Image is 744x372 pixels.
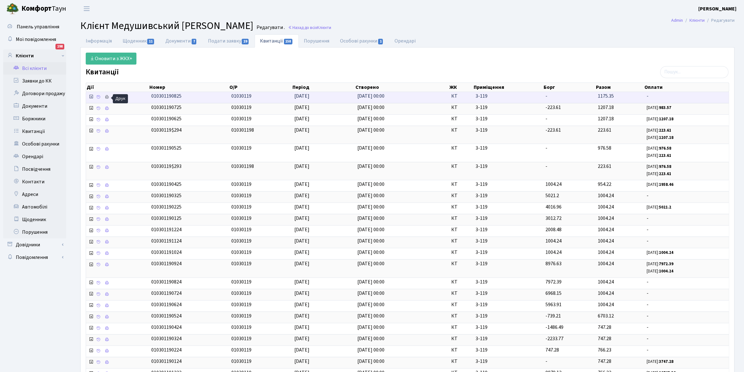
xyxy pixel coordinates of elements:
[231,192,251,199] span: 01030119
[647,301,726,308] span: -
[598,335,611,342] span: 747.28
[357,215,384,222] span: [DATE] 00:00
[476,203,540,211] span: 3-119
[598,163,611,170] span: 223.61
[647,93,726,100] span: -
[598,127,611,134] span: 223.61
[659,261,673,267] b: 7972.39
[598,290,614,297] span: 1004.24
[451,226,470,233] span: КТ
[357,278,384,285] span: [DATE] 00:00
[3,163,66,175] a: Посвідчення
[3,75,66,87] a: Заявки до КК
[647,359,673,364] small: [DATE]:
[659,135,673,140] b: 1207.18
[476,278,540,286] span: 3-119
[659,204,671,210] b: 5021.2
[476,104,540,111] span: 3-119
[357,104,384,111] span: [DATE] 00:00
[6,3,19,15] img: logo.png
[659,116,673,122] b: 1207.18
[689,17,705,24] a: Клієнти
[647,346,726,354] span: -
[476,260,540,267] span: 3-119
[546,335,564,342] span: -2233.77
[192,39,197,44] span: 7
[3,87,66,100] a: Договори продажу
[647,164,671,169] small: [DATE]:
[451,238,470,245] span: КТ
[546,358,548,365] span: -
[3,49,66,62] a: Клієнти
[546,260,562,267] span: 8976.63
[357,335,384,342] span: [DATE] 00:00
[546,278,562,285] span: 7972.39
[476,335,540,342] span: 3-119
[294,226,309,233] span: [DATE]
[294,346,309,353] span: [DATE]
[451,93,470,100] span: КТ
[357,192,384,199] span: [DATE] 00:00
[151,346,182,353] span: 010301190224
[451,358,470,365] span: КТ
[598,226,614,233] span: 1004.24
[86,83,149,92] th: Дії
[231,203,251,210] span: 01030119
[284,39,293,44] span: 158
[294,290,309,297] span: [DATE]
[3,20,66,33] a: Панель управління
[113,94,128,103] div: Друк
[357,312,384,319] span: [DATE] 00:00
[292,83,355,92] th: Період
[151,249,182,256] span: 010301191024
[294,358,309,365] span: [DATE]
[203,34,255,48] a: Подати заявку
[294,115,309,122] span: [DATE]
[357,238,384,244] span: [DATE] 00:00
[231,127,254,134] span: 010301198
[231,260,251,267] span: 01030119
[659,171,671,177] b: 223.61
[21,3,66,14] span: Таун
[17,23,59,30] span: Панель управління
[659,105,671,111] b: 983.57
[598,104,614,111] span: 1207.18
[294,215,309,222] span: [DATE]
[151,290,182,297] span: 010301190724
[357,226,384,233] span: [DATE] 00:00
[231,312,251,319] span: 01030119
[231,163,254,170] span: 010301198
[294,145,309,152] span: [DATE]
[3,62,66,75] a: Всі клієнти
[231,93,251,100] span: 01030119
[546,346,559,353] span: 747.28
[647,135,673,140] small: [DATE]:
[598,301,614,308] span: 1004.24
[698,5,736,12] b: [PERSON_NAME]
[79,3,95,14] button: Переключити навігацію
[647,153,671,158] small: [DATE]:
[294,301,309,308] span: [DATE]
[451,163,470,170] span: КТ
[147,39,154,44] span: 11
[294,324,309,331] span: [DATE]
[3,226,66,238] a: Порушення
[476,249,540,256] span: 3-119
[80,19,253,33] span: Клієнт Медушивський [PERSON_NAME]
[659,182,673,187] b: 1958.46
[451,181,470,188] span: КТ
[3,201,66,213] a: Автомобілі
[451,249,470,256] span: КТ
[451,290,470,297] span: КТ
[294,192,309,199] span: [DATE]
[231,104,251,111] span: 01030119
[3,125,66,138] a: Квитанції
[357,290,384,297] span: [DATE] 00:00
[355,83,449,92] th: Створено
[255,34,298,48] a: Квитанції
[647,204,671,210] small: [DATE]:
[21,3,52,14] b: Комфорт
[644,83,729,92] th: Оплати
[546,215,562,222] span: 3012.72
[598,192,614,199] span: 1004.24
